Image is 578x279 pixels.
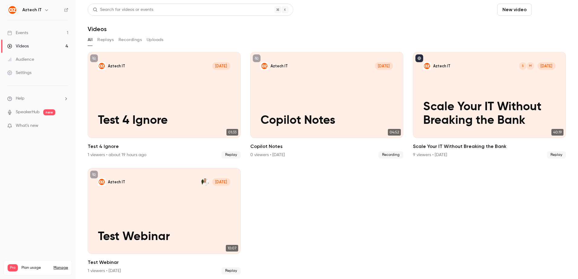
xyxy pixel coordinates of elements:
[88,268,121,274] div: 1 viewers • [DATE]
[93,7,153,13] div: Search for videos or events
[88,168,241,275] a: Test Webinar Aztech ITSean Houghton[DATE]Test Webinar10:07Test Webinar1 viewers • [DATE]Replay
[108,63,125,69] p: Aztech IT
[253,54,261,62] button: unpublished
[271,63,288,69] p: Aztech IT
[551,129,563,136] span: 40:19
[261,62,268,70] img: Copilot Notes
[22,7,42,13] h6: Aztech IT
[537,62,556,70] span: [DATE]
[534,4,566,16] button: Schedule
[212,178,231,186] span: [DATE]
[433,63,450,69] p: Aztech IT
[119,35,142,45] button: Recordings
[7,56,34,63] div: Audience
[413,52,566,159] li: Scale Your IT Without Breaking the Bank
[16,123,38,129] span: What's new
[88,52,566,274] ul: Videos
[88,4,566,275] section: Videos
[222,151,241,159] span: Replay
[16,109,40,115] a: SpeakerHub
[250,143,403,150] h2: Copilot Notes
[375,62,393,70] span: [DATE]
[88,35,93,45] button: All
[21,265,50,270] span: Plan usage
[88,152,146,158] div: 1 viewers • about 19 hours ago
[413,143,566,150] h2: Scale Your IT Without Breaking the Bank
[547,151,566,159] span: Replay
[518,62,527,70] div: S
[7,43,29,49] div: Videos
[90,171,98,178] button: unpublished
[222,267,241,274] span: Replay
[413,52,566,159] a: Scale Your IT Without Breaking the BankAztech ITMS[DATE]Scale Your IT Without Breaking the Bank40...
[250,52,403,159] li: Copilot Notes
[98,114,230,127] p: Test 4 Ignore
[88,52,241,159] li: Test 4 Ignore
[90,54,98,62] button: unpublished
[8,5,17,15] img: Aztech IT
[97,35,114,45] button: Replays
[88,52,241,159] a: Test 4 IgnoreAztech IT[DATE]Test 4 Ignore01:33Test 4 Ignore1 viewers • about 19 hours agoReplay
[98,230,230,244] p: Test Webinar
[226,245,238,252] span: 10:07
[250,152,285,158] div: 0 viewers • [DATE]
[212,62,231,70] span: [DATE]
[497,4,532,16] button: New video
[98,62,106,70] img: Test 4 Ignore
[423,100,556,128] p: Scale Your IT Without Breaking the Bank
[43,109,55,115] span: new
[526,62,535,70] div: M
[88,25,107,33] h1: Videos
[108,179,125,184] p: Aztech IT
[388,129,401,136] span: 04:52
[88,143,241,150] h2: Test 4 Ignore
[147,35,164,45] button: Uploads
[415,54,423,62] button: published
[8,264,18,271] span: Pro
[16,95,24,102] span: Help
[423,62,431,70] img: Scale Your IT Without Breaking the Bank
[261,114,393,127] p: Copilot Notes
[98,178,106,186] img: Test Webinar
[54,265,68,270] a: Manage
[7,70,31,76] div: Settings
[250,52,403,159] a: Copilot Notes Aztech IT[DATE]Copilot Notes04:52Copilot Notes0 viewers • [DATE]Recording
[413,152,447,158] div: 9 viewers • [DATE]
[88,168,241,275] li: Test Webinar
[201,178,209,186] img: Sean Houghton
[7,95,68,102] li: help-dropdown-opener
[7,30,28,36] div: Events
[378,151,403,159] span: Recording
[226,129,238,136] span: 01:33
[88,259,241,266] h2: Test Webinar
